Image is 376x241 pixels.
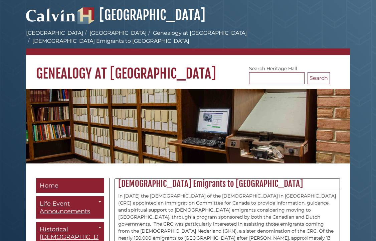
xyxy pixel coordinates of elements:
[89,30,147,36] a: [GEOGRAPHIC_DATA]
[77,7,205,23] a: [GEOGRAPHIC_DATA]
[153,30,247,36] a: Genealogy at [GEOGRAPHIC_DATA]
[36,196,104,219] a: Life Event Announcements
[26,15,76,21] a: Calvin University
[26,30,83,36] a: [GEOGRAPHIC_DATA]
[40,200,90,215] span: Life Event Announcements
[36,178,104,193] a: Home
[115,178,340,189] h2: [DEMOGRAPHIC_DATA] Emigrants to [GEOGRAPHIC_DATA]
[40,182,58,189] span: Home
[26,55,350,82] h1: Genealogy at [GEOGRAPHIC_DATA]
[26,37,189,45] li: [DEMOGRAPHIC_DATA] Emigrants to [GEOGRAPHIC_DATA]
[26,29,350,55] nav: breadcrumb
[26,5,76,24] img: Calvin
[77,7,94,24] img: Hekman Library Logo
[308,72,330,84] button: Search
